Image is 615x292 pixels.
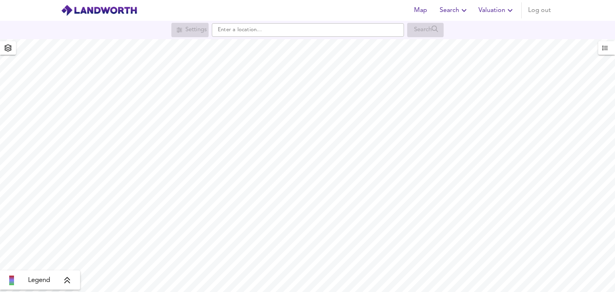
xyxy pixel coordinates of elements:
[436,2,472,18] button: Search
[411,5,430,16] span: Map
[61,4,137,16] img: logo
[475,2,518,18] button: Valuation
[407,23,444,37] div: Search for a location first or explore the map
[525,2,554,18] button: Log out
[528,5,551,16] span: Log out
[478,5,515,16] span: Valuation
[171,23,209,37] div: Search for a location first or explore the map
[408,2,433,18] button: Map
[212,23,404,37] input: Enter a location...
[28,276,50,285] span: Legend
[440,5,469,16] span: Search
